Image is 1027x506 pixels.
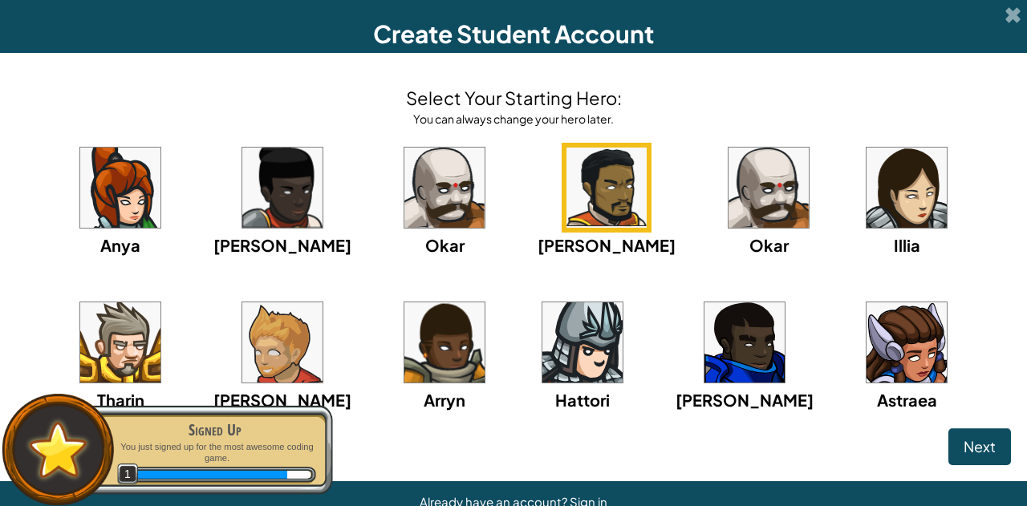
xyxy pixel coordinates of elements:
[729,148,809,228] img: portrait.png
[542,302,623,383] img: portrait.png
[80,148,160,228] img: portrait.png
[676,390,814,410] span: [PERSON_NAME]
[114,441,316,464] p: You just signed up for the most awesome coding game.
[406,85,622,111] h4: Select Your Starting Hero:
[894,235,920,255] span: Illia
[287,471,311,479] div: 3 XP until level 2
[135,471,288,479] div: 20 XP earned
[566,148,647,228] img: portrait.png
[749,235,789,255] span: Okar
[424,390,465,410] span: Arryn
[964,437,996,455] span: Next
[555,390,610,410] span: Hattori
[213,390,351,410] span: [PERSON_NAME]
[538,235,676,255] span: [PERSON_NAME]
[877,390,937,410] span: Astraea
[242,302,323,383] img: portrait.png
[117,463,139,485] span: 1
[242,148,323,228] img: portrait.png
[114,419,316,441] div: Signed Up
[406,111,622,127] div: You can always change your hero later.
[100,235,140,255] span: Anya
[867,148,947,228] img: portrait.png
[425,235,465,255] span: Okar
[97,390,144,410] span: Tharin
[704,302,785,383] img: portrait.png
[404,148,485,228] img: portrait.png
[867,302,947,383] img: portrait.png
[22,414,95,485] img: default.png
[404,302,485,383] img: portrait.png
[948,428,1011,465] button: Next
[80,302,160,383] img: portrait.png
[213,235,351,255] span: [PERSON_NAME]
[373,18,654,49] span: Create Student Account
